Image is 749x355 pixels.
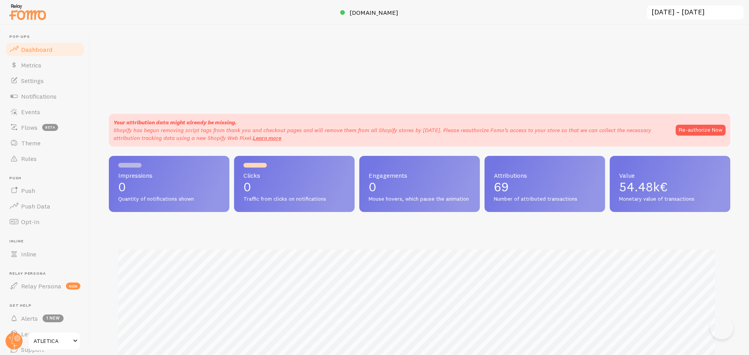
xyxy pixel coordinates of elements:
[5,198,85,214] a: Push Data
[5,73,85,88] a: Settings
[494,172,596,178] span: Attributions
[676,125,726,136] button: Re-authorize Now
[494,181,596,193] p: 69
[43,314,64,322] span: 1 new
[710,316,733,339] iframe: Help Scout Beacon - Open
[243,196,345,203] span: Traffic from clicks on notifications
[21,61,41,69] span: Metrics
[21,155,37,162] span: Rules
[9,239,85,244] span: Inline
[21,124,37,131] span: Flows
[9,176,85,181] span: Push
[9,303,85,308] span: Get Help
[114,126,668,142] p: Shopify has begun removing script tags from thank you and checkout pages and will remove them fro...
[9,271,85,276] span: Relay Persona
[21,92,57,100] span: Notifications
[243,181,345,193] p: 0
[369,196,470,203] span: Mouse hovers, which pause the animation
[253,134,281,141] a: Learn more
[21,187,35,194] span: Push
[118,181,220,193] p: 0
[9,34,85,39] span: Pop-ups
[21,330,37,338] span: Learn
[5,151,85,166] a: Rules
[21,139,41,147] span: Theme
[34,336,71,346] span: ATLETICA
[619,172,721,178] span: Value
[21,108,40,116] span: Events
[494,196,596,203] span: Number of attributed transactions
[619,179,667,194] span: 54.48k€
[5,42,85,57] a: Dashboard
[5,183,85,198] a: Push
[243,172,345,178] span: Clicks
[21,202,50,210] span: Push Data
[114,119,236,126] strong: Your attribution data might already be missing.
[369,181,470,193] p: 0
[28,332,81,350] a: ATLETICA
[369,172,470,178] span: Engagements
[5,326,85,342] a: Learn
[21,314,38,322] span: Alerts
[5,135,85,151] a: Theme
[5,120,85,135] a: Flows beta
[42,124,58,131] span: beta
[21,77,44,85] span: Settings
[5,57,85,73] a: Metrics
[21,218,39,226] span: Opt-In
[5,214,85,230] a: Opt-In
[5,104,85,120] a: Events
[5,278,85,294] a: Relay Persona new
[21,282,61,290] span: Relay Persona
[5,88,85,104] a: Notifications
[5,246,85,262] a: Inline
[8,2,47,22] img: fomo-relay-logo-orange.svg
[118,172,220,178] span: Impressions
[21,46,52,53] span: Dashboard
[66,283,80,290] span: new
[5,311,85,326] a: Alerts 1 new
[118,196,220,203] span: Quantity of notifications shown
[21,250,36,258] span: Inline
[619,196,721,203] span: Monetary value of transactions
